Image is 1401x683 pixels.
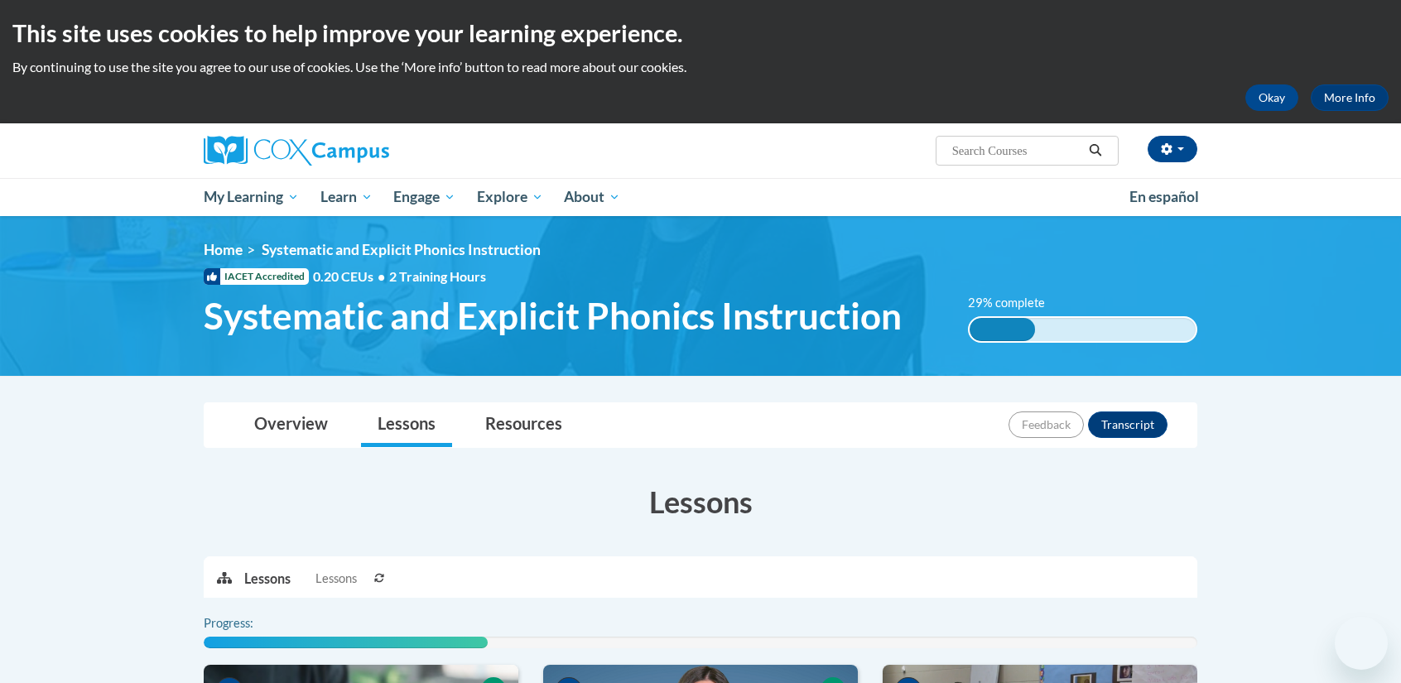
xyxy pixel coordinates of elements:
[378,268,385,284] span: •
[564,187,620,207] span: About
[313,267,389,286] span: 0.20 CEUs
[1088,411,1167,438] button: Transcript
[204,294,902,338] span: Systematic and Explicit Phonics Instruction
[204,187,299,207] span: My Learning
[951,141,1083,161] input: Search Courses
[310,178,383,216] a: Learn
[12,58,1389,76] p: By continuing to use the site you agree to our use of cookies. Use the ‘More info’ button to read...
[179,178,1222,216] div: Main menu
[1083,141,1108,161] button: Search
[1311,84,1389,111] a: More Info
[1245,84,1298,111] button: Okay
[477,187,543,207] span: Explore
[554,178,632,216] a: About
[393,187,455,207] span: Engage
[12,17,1389,50] h2: This site uses cookies to help improve your learning experience.
[968,294,1063,312] label: 29% complete
[361,403,452,447] a: Lessons
[204,136,389,166] img: Cox Campus
[1119,180,1210,214] a: En español
[1335,617,1388,670] iframe: Button to launch messaging window
[238,403,344,447] a: Overview
[262,241,541,258] span: Systematic and Explicit Phonics Instruction
[204,614,299,632] label: Progress:
[970,318,1035,341] div: 29% complete
[1129,188,1199,205] span: En español
[204,481,1197,522] h3: Lessons
[204,136,518,166] a: Cox Campus
[389,268,486,284] span: 2 Training Hours
[1148,136,1197,162] button: Account Settings
[383,178,466,216] a: Engage
[315,570,357,588] span: Lessons
[244,570,291,588] p: Lessons
[469,403,579,447] a: Resources
[193,178,310,216] a: My Learning
[466,178,554,216] a: Explore
[204,268,309,285] span: IACET Accredited
[1009,411,1084,438] button: Feedback
[320,187,373,207] span: Learn
[204,241,243,258] a: Home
